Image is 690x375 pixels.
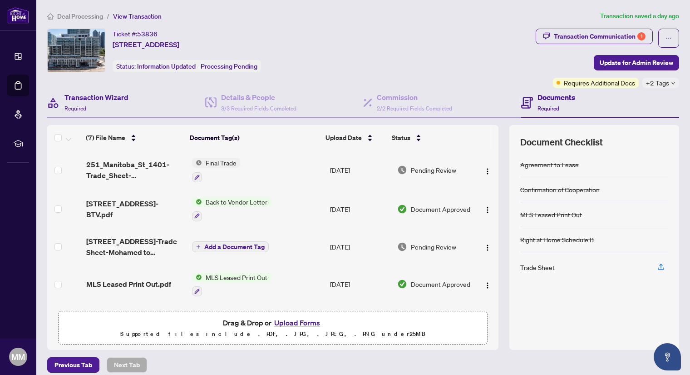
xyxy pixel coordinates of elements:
article: Transaction saved a day ago [600,11,679,21]
span: Drag & Drop or [223,317,323,329]
span: Document Checklist [520,136,603,149]
p: Supported files include .PDF, .JPG, .JPEG, .PNG under 25 MB [64,329,482,340]
h4: Details & People [221,92,296,103]
span: Information Updated - Processing Pending [137,62,257,70]
span: Previous Tab [54,358,92,372]
span: Document Approved [411,279,470,289]
th: Document Tag(s) [186,125,322,150]
button: Logo [480,163,495,177]
span: Upload Date [325,133,362,143]
img: Logo [484,168,491,175]
div: 1 [637,32,646,40]
span: ellipsis [665,35,672,41]
span: MLS Leased Print Out [202,272,271,282]
span: (7) File Name [86,133,125,143]
span: [STREET_ADDRESS]-Trade Sheet-Mohamed to Review.pdf [86,236,185,258]
button: Status IconBack to Vendor Letter [192,197,271,221]
img: Document Status [397,204,407,214]
img: Document Status [397,279,407,289]
span: Back to Vendor Letter [202,197,271,207]
div: Ticket #: [113,29,158,39]
button: Logo [480,202,495,216]
span: home [47,13,54,20]
span: [STREET_ADDRESS] [113,39,179,50]
span: Drag & Drop orUpload FormsSupported files include .PDF, .JPG, .JPEG, .PNG under25MB [59,311,487,345]
img: Logo [484,206,491,214]
div: Transaction Communication [554,29,646,44]
button: Logo [480,240,495,254]
span: Final Trade [202,158,240,168]
span: 3/3 Required Fields Completed [221,105,296,112]
th: (7) File Name [82,125,186,150]
th: Upload Date [322,125,388,150]
button: Status IconFinal Trade [192,158,240,182]
span: [STREET_ADDRESS]-BTV.pdf [86,198,185,220]
img: Status Icon [192,272,202,282]
span: Required [537,105,559,112]
span: Pending Review [411,165,456,175]
span: +2 Tags [646,78,669,88]
span: Required [64,105,86,112]
button: Open asap [654,343,681,370]
div: Agreement to Lease [520,160,579,170]
img: logo [7,7,29,24]
button: Add a Document Tag [192,241,269,253]
div: MLS Leased Print Out [520,210,582,220]
img: Logo [484,244,491,251]
h4: Documents [537,92,575,103]
td: [DATE] [326,150,394,190]
span: Deal Processing [57,12,103,20]
div: Trade Sheet [520,262,555,272]
img: IMG-W12348894_1.jpg [48,29,105,72]
span: Update for Admin Review [600,55,673,70]
button: Next Tab [107,357,147,373]
td: [DATE] [326,229,394,265]
h4: Commission [377,92,452,103]
th: Status [388,125,468,150]
span: Document Approved [411,204,470,214]
img: Document Status [397,242,407,252]
span: Requires Additional Docs [564,78,635,88]
button: Previous Tab [47,357,99,373]
div: Right at Home Schedule B [520,235,594,245]
div: Confirmation of Cooperation [520,185,600,195]
img: Document Status [397,165,407,175]
td: [DATE] [326,190,394,229]
span: down [671,81,675,85]
span: 53836 [137,30,158,38]
img: Status Icon [192,197,202,207]
span: Pending Review [411,242,456,252]
div: Status: [113,60,261,72]
span: 251_Manitoba_St_1401-Trade_Sheet-Mohamed_to_Review.pdf [86,159,185,181]
button: Logo [480,277,495,291]
td: [DATE] [326,304,394,343]
span: Status [392,133,410,143]
span: 2/2 Required Fields Completed [377,105,452,112]
button: Add a Document Tag [192,241,269,252]
td: [DATE] [326,265,394,304]
button: Transaction Communication1 [536,29,653,44]
h4: Transaction Wizard [64,92,128,103]
img: Logo [484,282,491,289]
li: / [107,11,109,21]
button: Update for Admin Review [594,55,679,70]
span: MM [11,350,25,363]
button: Upload Forms [271,317,323,329]
button: Status IconMLS Leased Print Out [192,272,271,297]
span: plus [196,245,201,249]
span: Add a Document Tag [204,244,265,250]
img: Status Icon [192,158,202,168]
span: View Transaction [113,12,162,20]
span: MLS Leased Print Out.pdf [86,279,171,290]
